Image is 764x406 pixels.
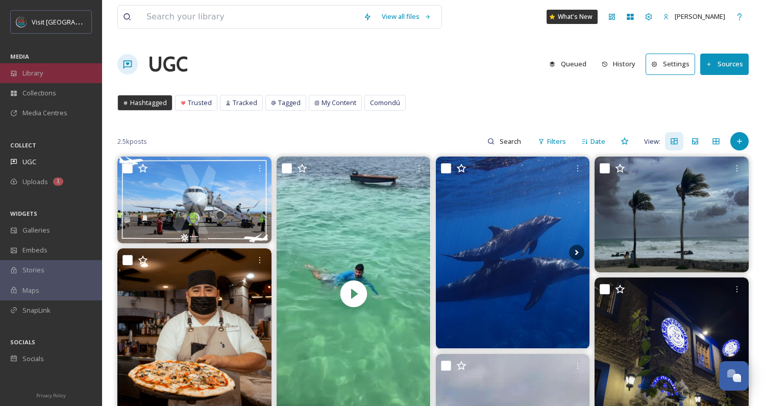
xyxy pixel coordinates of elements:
a: UGC [148,49,188,80]
img: visit-bcs.png [16,17,27,27]
img: En #GrupoAeroportuarioMarina trabajamos para garantizar una experiencia segura, cómoda y eficient... [117,157,272,243]
img: Los Cabos, Baja California Sur. VICTOR CAMACHO #fotoperiodismo #photojournalist #loscabos #Iphone... [595,157,749,272]
button: Settings [646,54,695,74]
span: Tracked [233,98,257,108]
a: [PERSON_NAME] [658,7,730,27]
span: 2.5k posts [117,137,147,146]
span: Trusted [188,98,212,108]
button: Open Chat [719,361,749,391]
span: View: [644,137,660,146]
a: Queued [544,54,597,74]
span: Maps [22,286,39,295]
button: History [597,54,641,74]
span: Tagged [278,98,301,108]
span: Socials [22,354,44,364]
span: SOCIALS [10,338,35,346]
a: Privacy Policy [36,389,66,401]
span: Visit [GEOGRAPHIC_DATA] [32,17,111,27]
span: Library [22,68,43,78]
button: Sources [700,54,749,74]
span: UGC [22,157,36,167]
a: What's New [547,10,598,24]
span: Privacy Policy [36,392,66,399]
span: COLLECT [10,141,36,149]
span: Filters [547,137,566,146]
div: 1 [53,177,63,186]
input: Search your library [141,6,358,28]
a: Settings [646,54,700,74]
img: De octubre a enero, las aguas de Baja California Sur se llenan de vida marina gracias a la temper... [436,157,590,348]
input: Search [495,131,528,151]
span: My Content [322,98,356,108]
span: Hashtagged [130,98,167,108]
span: Stories [22,265,44,275]
span: Galleries [22,225,50,235]
span: WIDGETS [10,210,37,217]
span: Comondú [370,98,400,108]
span: Media Centres [22,108,67,118]
span: Date [590,137,605,146]
span: MEDIA [10,53,29,60]
span: Collections [22,88,56,98]
span: Embeds [22,245,47,255]
span: Uploads [22,177,48,187]
span: [PERSON_NAME] [675,12,725,21]
a: History [597,54,646,74]
span: SnapLink [22,306,51,315]
button: Queued [544,54,592,74]
a: View all files [377,7,436,27]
